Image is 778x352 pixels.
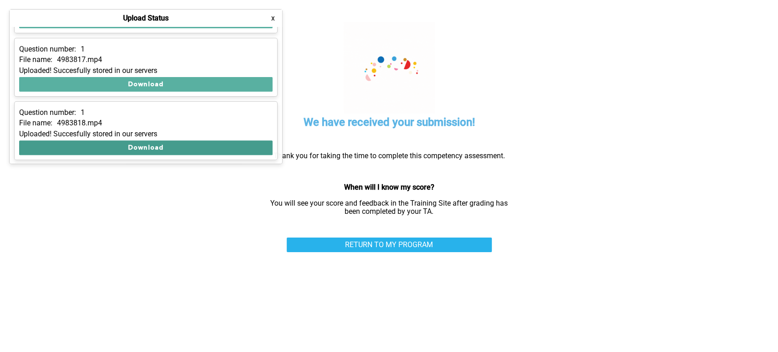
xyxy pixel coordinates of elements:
[344,183,434,192] strong: When will I know my score?
[304,115,475,130] h5: We have received your submission!
[19,109,76,117] p: Question number:
[57,56,102,64] p: 4983817.mp4
[264,199,515,216] p: You will see your score and feedback in the Training Site after grading has been completed by you...
[81,109,85,117] p: 1
[19,56,52,64] p: File name:
[57,119,102,127] p: 4983818.mp4
[268,14,278,23] button: x
[19,45,76,53] p: Question number:
[19,130,273,138] div: Uploaded! Succesfully stored in our servers
[344,22,435,113] img: celebration.7678411f.gif
[81,45,85,53] p: 1
[9,9,89,24] button: Show Uploads
[287,238,492,252] a: RETURN TO MY PROGRAM
[264,152,515,160] p: Thank you for taking the time to complete this competency assessment.
[19,67,273,75] div: Uploaded! Succesfully stored in our servers
[19,77,273,92] button: Download
[19,119,52,127] p: File name:
[123,14,169,22] h4: Upload Status
[19,140,273,155] button: Download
